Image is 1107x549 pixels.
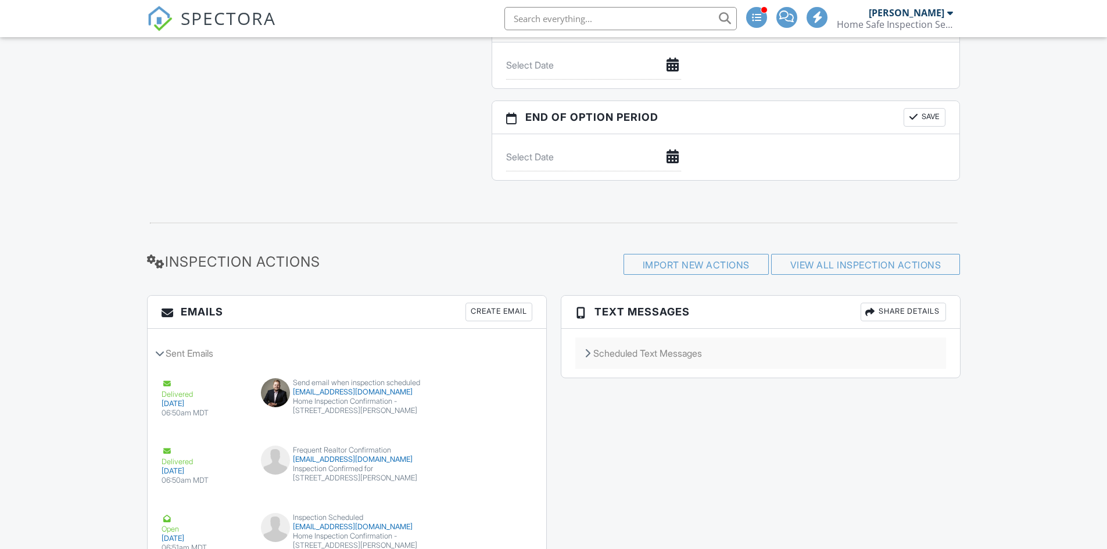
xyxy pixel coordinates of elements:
[790,259,941,271] a: View All Inspection Actions
[624,254,769,275] div: Import New Actions
[162,476,248,485] div: 06:50am MDT
[837,19,953,30] div: Home Safe Inspection Services
[162,513,248,534] div: Open
[162,408,248,418] div: 06:50am MDT
[261,455,432,464] div: [EMAIL_ADDRESS][DOMAIN_NAME]
[861,303,946,321] div: Share Details
[261,397,432,415] div: Home Inspection Confirmation - [STREET_ADDRESS][PERSON_NAME]
[148,296,546,329] h3: Emails
[147,16,276,40] a: SPECTORA
[261,522,432,532] div: [EMAIL_ADDRESS][DOMAIN_NAME]
[162,467,248,476] div: [DATE]
[148,338,546,369] div: Sent Emails
[261,378,432,387] div: Send email when inspection scheduled
[162,378,248,399] div: Delivered
[575,338,946,369] div: Scheduled Text Messages
[504,7,737,30] input: Search everything...
[904,108,945,127] button: Save
[525,109,658,125] span: End of Option Period
[506,51,681,80] input: Select Date
[561,296,960,329] h3: Text Messages
[261,446,432,455] div: Frequent Realtor Confirmation
[261,513,290,542] img: default-user-f0147aede5fd5fa78ca7ade42f37bd4542148d508eef1c3d3ea960f66861d68b.jpg
[261,387,432,397] div: [EMAIL_ADDRESS][DOMAIN_NAME]
[162,534,248,543] div: [DATE]
[162,399,248,408] div: [DATE]
[147,254,409,270] h3: Inspection Actions
[506,143,681,171] input: Select Date
[261,446,290,475] img: default-user-f0147aede5fd5fa78ca7ade42f37bd4542148d508eef1c3d3ea960f66861d68b.jpg
[261,378,290,407] img: 87660dd87c46ff0ad961ddf732ada801.png
[261,513,432,522] div: Inspection Scheduled
[261,464,432,483] div: Inspection Confirmed for [STREET_ADDRESS][PERSON_NAME]
[465,303,532,321] div: Create Email
[181,6,276,30] span: SPECTORA
[147,6,173,31] img: The Best Home Inspection Software - Spectora
[869,7,944,19] div: [PERSON_NAME]
[162,446,248,467] div: Delivered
